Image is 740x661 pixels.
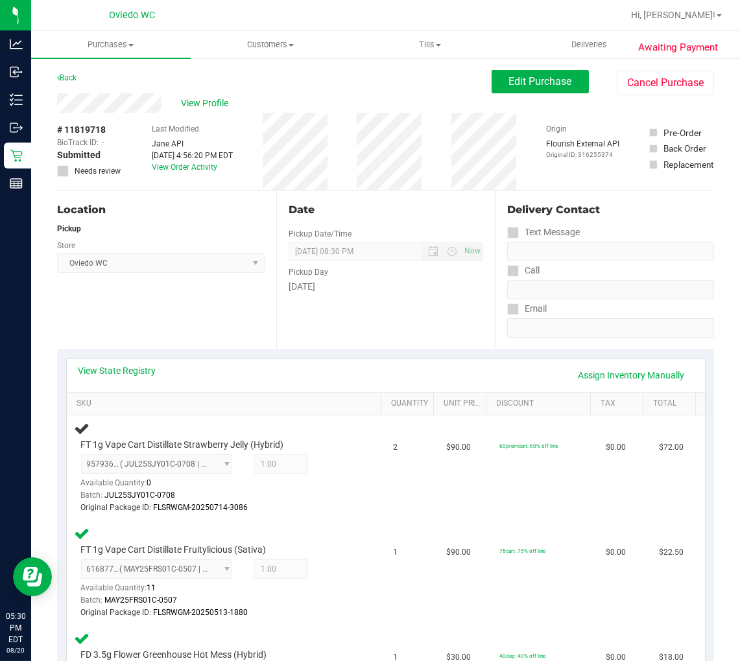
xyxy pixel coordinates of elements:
[391,399,428,409] a: Quantity
[507,299,547,318] label: Email
[546,150,619,159] p: Original ID: 316255374
[191,31,350,58] a: Customers
[105,596,178,605] span: MAY25FRS01C-0507
[81,649,267,661] span: FD 3.5g Flower Greenhouse Hot Mess (Hybrid)
[152,150,233,161] div: [DATE] 4:56:20 PM EDT
[546,123,567,135] label: Origin
[10,65,23,78] inline-svg: Inbound
[57,148,101,162] span: Submitted
[351,39,509,51] span: Tills
[81,544,267,556] span: FT 1g Vape Cart Distillate Fruitylicious (Sativa)
[500,443,558,449] span: 60premcart: 60% off line
[81,474,241,499] div: Available Quantity:
[447,546,471,559] span: $90.00
[507,261,540,280] label: Call
[57,137,99,148] span: BioTrack ID:
[554,39,625,51] span: Deliveries
[617,71,714,95] button: Cancel Purchase
[289,266,328,278] label: Pickup Day
[350,31,510,58] a: Tills
[507,280,714,299] input: Format: (999) 999-9999
[147,583,156,592] span: 11
[663,142,706,155] div: Back Order
[492,70,589,93] button: Edit Purchase
[75,165,121,177] span: Needs review
[57,240,75,251] label: Store
[631,10,715,20] span: Hi, [PERSON_NAME]!
[447,441,471,454] span: $90.00
[507,202,714,218] div: Delivery Contact
[57,224,81,233] strong: Pickup
[663,158,713,171] div: Replacement
[13,557,52,596] iframe: Resource center
[78,364,156,377] a: View State Registry
[110,10,156,21] span: Oviedo WC
[147,478,152,487] span: 0
[509,75,572,87] span: Edit Purchase
[500,548,546,554] span: 75cart: 75% off line
[10,38,23,51] inline-svg: Analytics
[570,364,693,386] a: Assign Inventory Manually
[507,242,714,261] input: Format: (999) 999-9999
[10,121,23,134] inline-svg: Outbound
[152,138,233,150] div: Jane API
[81,503,152,512] span: Original Package ID:
[606,441,627,454] span: $0.00
[77,399,376,409] a: SKU
[81,491,103,500] span: Batch:
[394,441,398,454] span: 2
[181,97,233,110] span: View Profile
[31,31,191,58] a: Purchases
[10,149,23,162] inline-svg: Retail
[10,177,23,190] inline-svg: Reports
[289,280,484,294] div: [DATE]
[102,137,104,148] span: -
[57,202,265,218] div: Location
[653,399,690,409] a: Total
[606,546,627,559] span: $0.00
[6,645,25,655] p: 08/20
[154,608,248,617] span: FLSRWGM-20250513-1880
[289,202,484,218] div: Date
[6,610,25,645] p: 05:30 PM EDT
[496,399,586,409] a: Discount
[81,608,152,617] span: Original Package ID:
[57,73,77,82] a: Back
[289,228,352,240] label: Pickup Date/Time
[81,596,103,605] span: Batch:
[660,441,684,454] span: $72.00
[154,503,248,512] span: FLSRWGM-20250714-3086
[31,39,191,51] span: Purchases
[152,163,217,172] a: View Order Activity
[57,123,106,137] span: # 11819718
[394,546,398,559] span: 1
[105,491,176,500] span: JUL25SJY01C-0708
[191,39,350,51] span: Customers
[660,546,684,559] span: $22.50
[663,126,702,139] div: Pre-Order
[500,653,546,659] span: 40dep: 40% off line
[507,223,580,242] label: Text Message
[81,579,241,604] div: Available Quantity:
[638,40,718,55] span: Awaiting Payment
[601,399,638,409] a: Tax
[546,138,619,159] div: Flourish External API
[444,399,481,409] a: Unit Price
[152,123,199,135] label: Last Modified
[510,31,669,58] a: Deliveries
[10,93,23,106] inline-svg: Inventory
[81,439,284,451] span: FT 1g Vape Cart Distillate Strawberry Jelly (Hybrid)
